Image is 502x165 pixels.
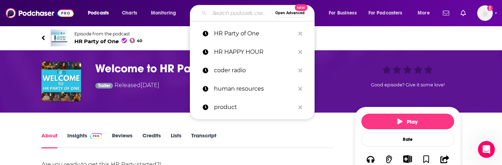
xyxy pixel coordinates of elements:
img: Welcome to HR Party of One [41,62,81,101]
span: Good episode? Give it some love! [371,82,445,87]
a: About [41,132,57,148]
a: Show notifications dropdown [458,7,469,19]
a: human resources [190,80,315,98]
span: 40 [137,39,142,42]
img: Podchaser Pro [90,133,102,139]
span: Episode from the podcast [74,31,143,36]
a: Reviews [112,132,132,148]
p: HR HAPPY HOUR [214,43,295,61]
img: Podchaser - Follow, Share and Rate Podcasts [6,6,74,20]
a: HR Party of One [190,24,315,43]
div: Rate [361,132,454,147]
span: More [418,8,430,18]
button: open menu [413,7,439,19]
span: Open Advanced [275,11,305,15]
span: New [295,4,308,11]
button: Play [361,114,454,129]
img: HR Party of One [51,29,68,46]
a: Lists [171,132,181,148]
a: Transcript [191,132,216,148]
p: product [214,98,295,116]
input: Search podcasts, credits, & more... [209,7,272,19]
svg: Add a profile image [487,5,493,11]
button: Open AdvancedNew [272,9,308,17]
button: Show profile menu [477,5,493,21]
a: product [190,98,315,116]
p: coder radio [214,61,295,80]
span: Trailer [98,84,110,88]
span: HR Party of One [74,38,143,45]
a: InsightsPodchaser Pro [67,132,102,148]
span: Play [397,118,418,125]
span: For Business [329,8,357,18]
a: HR Party of OneEpisode from the podcastHR Party of One40 [41,29,461,46]
a: Credits [142,132,161,148]
span: Podcasts [88,8,109,18]
button: open menu [324,7,366,19]
a: Show notifications dropdown [440,7,452,19]
button: open menu [83,7,118,19]
span: Charts [122,8,137,18]
div: Search podcasts, credits, & more... [197,5,321,21]
a: coder radio [190,61,315,80]
p: human resources [214,80,295,98]
button: open menu [146,7,185,19]
a: Charts [117,7,141,19]
button: Show More Button [400,155,415,163]
a: HR HAPPY HOUR [190,43,315,61]
span: For Podcasters [368,8,402,18]
iframe: Intercom live chat [478,141,495,158]
span: Logged in as inkhouseNYC [477,5,493,21]
img: User Profile [477,5,493,21]
span: Monitoring [151,8,176,18]
p: HR Party of One [214,24,295,43]
button: open menu [364,7,413,19]
div: Released [DATE] [95,81,160,91]
h1: Welcome to HR Party of One [95,62,343,75]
